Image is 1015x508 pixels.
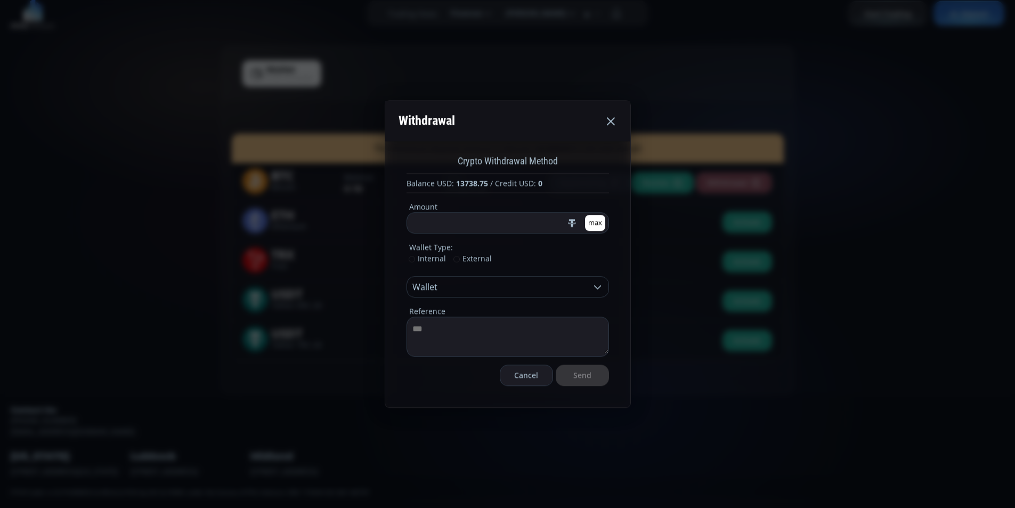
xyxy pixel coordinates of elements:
[409,253,446,263] span: Internal
[500,365,553,386] button: Cancel
[399,107,455,134] div: Withdrawal
[409,305,445,317] legend: Reference
[453,253,492,263] span: External
[407,152,609,170] div: Crypto Withdrawal Method
[585,215,605,231] button: max
[538,178,542,189] b: 0
[409,201,437,212] legend: Amount
[407,178,609,189] div: Balance USD: / Credit USD:
[409,241,453,253] legend: Wallet Type:
[456,178,488,189] b: 13738.75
